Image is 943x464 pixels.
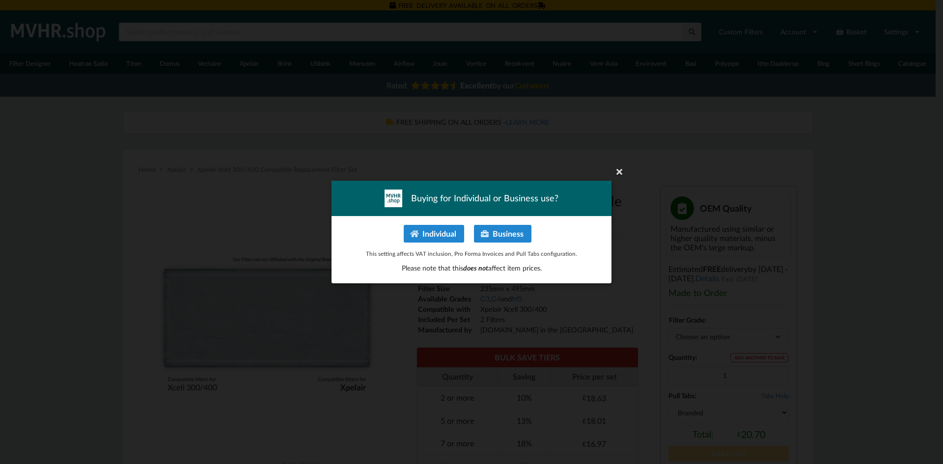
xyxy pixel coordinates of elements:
[411,192,558,204] span: Buying for Individual or Business use?
[342,263,601,273] p: Please note that this affect item prices.
[385,190,402,207] img: mvhr-inverted.png
[342,249,601,258] p: This setting affects VAT inclusion, Pro Forma Invoices and Pull Tabs configuration.
[404,225,464,243] button: Individual
[463,264,488,272] span: does not
[474,225,531,243] button: Business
